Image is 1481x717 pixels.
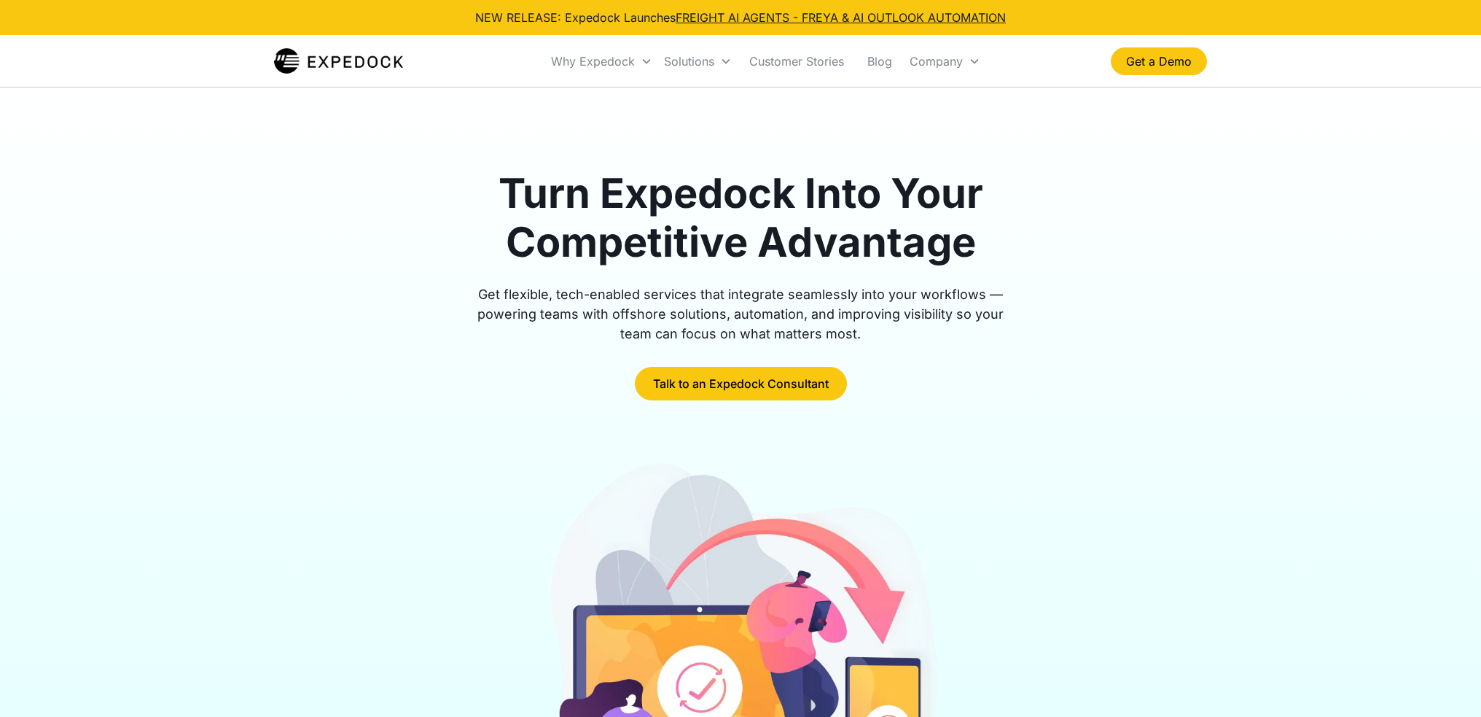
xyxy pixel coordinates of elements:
[274,47,403,76] img: Expedock Logo
[658,36,738,86] div: Solutions
[1111,47,1207,75] a: Get a Demo
[545,36,658,86] div: Why Expedock
[910,54,963,69] div: Company
[475,9,1006,26] div: NEW RELEASE: Expedock Launches
[635,367,847,400] a: Talk to an Expedock Consultant
[664,54,714,69] div: Solutions
[904,36,986,86] div: Company
[551,54,635,69] div: Why Expedock
[461,284,1020,344] div: Get flexible, tech-enabled services that integrate seamlessly into your workflows — powering team...
[856,36,904,86] a: Blog
[461,169,1020,267] h1: Turn Expedock Into Your Competitive Advantage
[1408,647,1481,717] iframe: Chat Widget
[676,10,1006,25] a: FREIGHT AI AGENTS - FREYA & AI OUTLOOK AUTOMATION
[274,47,403,76] a: home
[738,36,856,86] a: Customer Stories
